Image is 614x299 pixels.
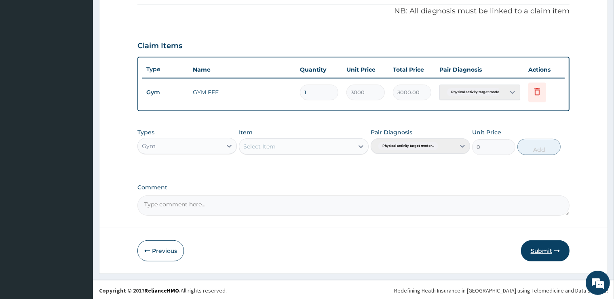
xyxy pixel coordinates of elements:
[137,240,184,261] button: Previous
[371,128,412,136] label: Pair Diagnosis
[239,128,253,136] label: Item
[521,240,570,261] button: Submit
[142,142,156,150] div: Gym
[137,42,182,51] h3: Claim Items
[15,40,33,61] img: d_794563401_company_1708531726252_794563401
[243,142,276,151] div: Select Item
[142,85,189,100] td: Gym
[137,184,569,191] label: Comment
[296,61,342,78] th: Quantity
[47,95,112,176] span: We're online!
[435,61,524,78] th: Pair Diagnosis
[99,287,181,294] strong: Copyright © 2017 .
[342,61,389,78] th: Unit Price
[394,286,608,295] div: Redefining Heath Insurance in [GEOGRAPHIC_DATA] using Telemedicine and Data Science!
[389,61,435,78] th: Total Price
[144,287,179,294] a: RelianceHMO
[524,61,565,78] th: Actions
[137,129,154,136] label: Types
[189,84,295,100] td: GYM FEE
[189,61,295,78] th: Name
[4,207,154,235] textarea: Type your message and hit 'Enter'
[142,62,189,77] th: Type
[472,128,501,136] label: Unit Price
[517,139,561,155] button: Add
[133,4,152,23] div: Minimize live chat window
[137,6,569,17] p: NB: All diagnosis must be linked to a claim item
[42,45,136,56] div: Chat with us now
